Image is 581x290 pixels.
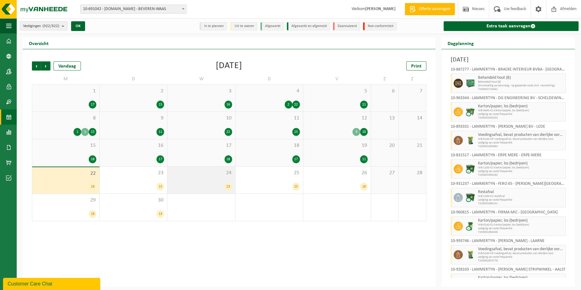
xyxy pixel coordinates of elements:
[306,115,368,122] span: 12
[170,142,232,149] span: 17
[478,227,564,230] span: Lediging op vaste frequentie
[478,190,564,195] span: Restafval
[81,5,186,13] span: 10-691042 - LAMMERTYN.NET - BEVEREN-WAAS
[35,142,96,149] span: 15
[478,112,564,116] span: Lediging op vaste frequentie
[478,88,564,91] span: T250002716461
[239,115,300,122] span: 11
[451,125,566,131] div: 10-893331 - LAMMERTYN - [PERSON_NAME] BV - LEDE
[360,183,368,191] div: 18
[451,182,566,188] div: 10-931237 - LAMMERTYN - FERO 65 - [PERSON_NAME][GEOGRAPHIC_DATA]
[170,88,232,95] span: 3
[156,101,164,109] div: 15
[442,37,480,49] h2: Dagplanning
[402,88,423,95] span: 7
[466,164,475,174] img: WB-1100-CU
[466,193,475,202] img: WB-1100-CU
[89,210,96,218] div: 18
[292,183,300,191] div: 25
[478,75,564,80] span: Behandeld hout (B)
[156,183,164,191] div: 15
[411,64,421,69] span: Print
[103,88,164,95] span: 2
[43,24,59,28] count: (322/322)
[466,136,475,145] img: WB-0140-HPE-GN-50
[103,142,164,149] span: 16
[333,22,360,30] li: Geannuleerd
[225,101,232,109] div: 16
[303,74,371,85] td: V
[156,128,164,136] div: 11
[478,166,564,170] span: WB-1100-CU karton/papier, los (bedrijven)
[53,61,81,71] div: Vandaag
[478,195,564,198] span: WB-1100-CU restafval
[478,223,564,227] span: WB-0240-CU karton/papier, los (bedrijven)
[156,210,164,218] div: 13
[239,170,300,176] span: 25
[363,22,397,30] li: Non-conformiteit
[285,101,292,109] div: 2
[466,250,475,259] img: WB-0140-HPE-GN-50
[35,115,96,122] span: 8
[80,5,187,14] span: 10-691042 - LAMMERTYN.NET - BEVEREN-WAAS
[451,67,566,74] div: 10-887277 - LAMMERTYN - BRACKE INTERIEUR BVBA - [GEOGRAPHIC_DATA]
[306,142,368,149] span: 19
[156,155,164,163] div: 17
[478,141,564,145] span: Lediging op vaste frequentie
[478,247,564,252] span: Voedingsafval, bevat producten van dierlijke oorsprong, onverpakt, categorie 3
[402,170,423,176] span: 28
[292,101,300,109] div: 22
[20,21,67,30] button: Vestigingen(322/322)
[478,170,564,173] span: Lediging op vaste frequentie
[478,109,564,112] span: WB-0660-CU karton/papier, los (bedrijven)
[478,230,564,234] span: T250001994346
[225,128,232,136] div: 22
[478,80,564,84] span: Behandeld hout (B)
[451,239,566,245] div: 10-993746 - LAMMERTYN - [PERSON_NAME] - LAARNE
[466,107,475,116] img: WB-0660-CU
[478,145,564,148] span: T250001993063
[200,22,227,30] li: In te plannen
[35,170,96,177] span: 22
[478,84,564,88] span: Omwisseling op aanvraag - op geplande route (incl. verwerking)
[23,22,59,31] span: Vestigingen
[374,88,395,95] span: 6
[230,22,257,30] li: Uit te voeren
[451,55,566,64] h3: [DATE]
[225,155,232,163] div: 18
[103,170,164,176] span: 23
[216,61,242,71] div: [DATE]
[478,133,564,137] span: Voedingsafval, bevat producten van dierlijke oorsprong, onverpakt, categorie 3
[89,101,96,109] div: 17
[478,252,564,255] span: WB-0140-HP voedingsafval, bevat producten van dierlijke oors
[170,115,232,122] span: 10
[292,128,300,136] div: 15
[374,170,395,176] span: 27
[444,21,579,31] a: Extra taak aanvragen
[89,128,96,136] div: 15
[23,37,55,49] h2: Overzicht
[360,155,368,163] div: 11
[89,155,96,163] div: 18
[451,153,566,159] div: 10-831517 - LAMMERTYN - ERPE MERE - ERPE-MERE
[478,259,564,263] span: T250002653778
[35,197,96,204] span: 29
[405,3,455,15] a: Offerte aanvragen
[478,137,564,141] span: WB-0140-HP voedingsafval, bevat producten van dierlijke oors
[103,115,164,122] span: 9
[89,183,96,191] div: 18
[451,268,566,274] div: 10-928103 - LAMMERTYN - [PERSON_NAME] STRIPWINKEL - AALST
[225,183,232,191] div: 23
[239,88,300,95] span: 4
[360,101,368,109] div: 11
[478,202,564,205] span: T250001996151
[260,22,284,30] li: Afgewerkt
[478,218,564,223] span: Karton/papier, los (bedrijven)
[451,210,566,216] div: 10-960815 - LAMMERTYN - FIRMA MIC - [GEOGRAPHIC_DATA]
[239,142,300,149] span: 18
[306,88,368,95] span: 5
[402,142,423,149] span: 21
[352,128,360,136] div: 3
[478,275,564,280] span: Karton/papier, los (bedrijven)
